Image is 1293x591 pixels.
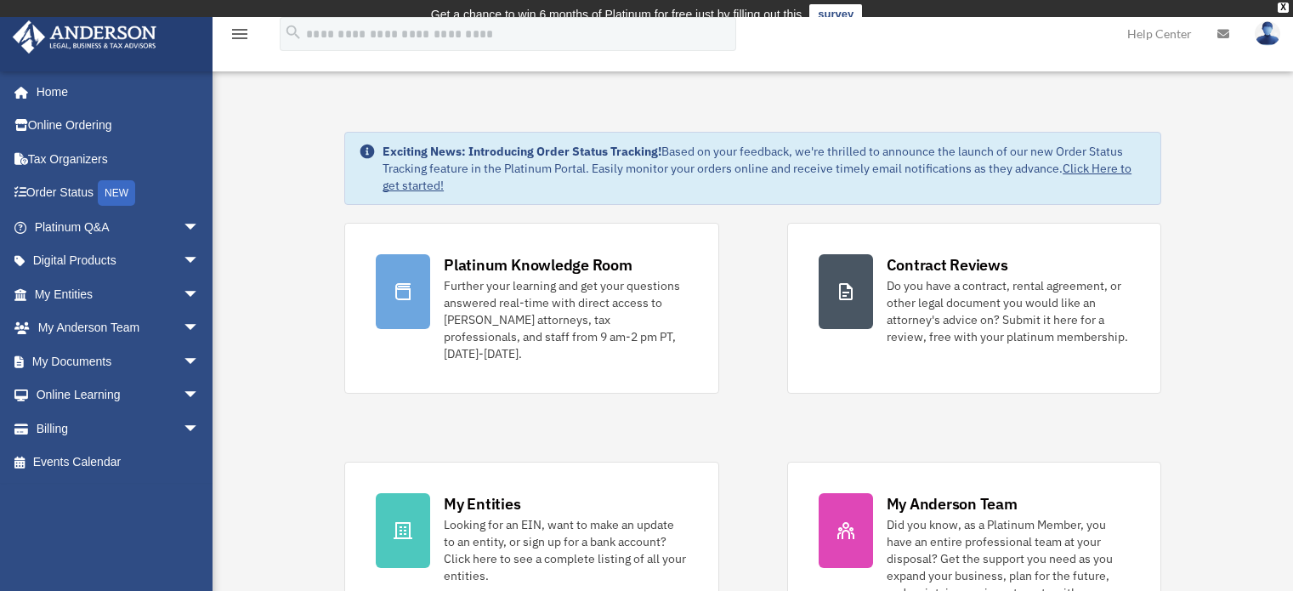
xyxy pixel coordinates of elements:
[887,277,1130,345] div: Do you have a contract, rental agreement, or other legal document you would like an attorney's ad...
[787,223,1161,394] a: Contract Reviews Do you have a contract, rental agreement, or other legal document you would like...
[12,412,225,446] a: Billingarrow_drop_down
[1278,3,1289,13] div: close
[383,143,1147,194] div: Based on your feedback, we're thrilled to announce the launch of our new Order Status Tracking fe...
[444,254,632,276] div: Platinum Knowledge Room
[444,516,687,584] div: Looking for an EIN, want to make an update to an entity, or sign up for a bank account? Click her...
[887,493,1018,514] div: My Anderson Team
[383,161,1131,193] a: Click Here to get started!
[230,30,250,44] a: menu
[183,412,217,446] span: arrow_drop_down
[809,4,862,25] a: survey
[12,176,225,211] a: Order StatusNEW
[183,344,217,379] span: arrow_drop_down
[12,210,225,244] a: Platinum Q&Aarrow_drop_down
[183,244,217,279] span: arrow_drop_down
[230,24,250,44] i: menu
[183,277,217,312] span: arrow_drop_down
[12,75,217,109] a: Home
[183,311,217,346] span: arrow_drop_down
[98,180,135,206] div: NEW
[1255,21,1280,46] img: User Pic
[12,378,225,412] a: Online Learningarrow_drop_down
[284,23,303,42] i: search
[887,254,1008,276] div: Contract Reviews
[12,142,225,176] a: Tax Organizers
[12,311,225,345] a: My Anderson Teamarrow_drop_down
[12,446,225,480] a: Events Calendar
[183,378,217,413] span: arrow_drop_down
[12,344,225,378] a: My Documentsarrow_drop_down
[183,210,217,245] span: arrow_drop_down
[431,4,802,25] div: Get a chance to win 6 months of Platinum for free just by filling out this
[12,109,225,143] a: Online Ordering
[444,277,687,362] div: Further your learning and get your questions answered real-time with direct access to [PERSON_NAM...
[444,493,520,514] div: My Entities
[12,277,225,311] a: My Entitiesarrow_drop_down
[8,20,162,54] img: Anderson Advisors Platinum Portal
[383,144,661,159] strong: Exciting News: Introducing Order Status Tracking!
[12,244,225,278] a: Digital Productsarrow_drop_down
[344,223,718,394] a: Platinum Knowledge Room Further your learning and get your questions answered real-time with dire...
